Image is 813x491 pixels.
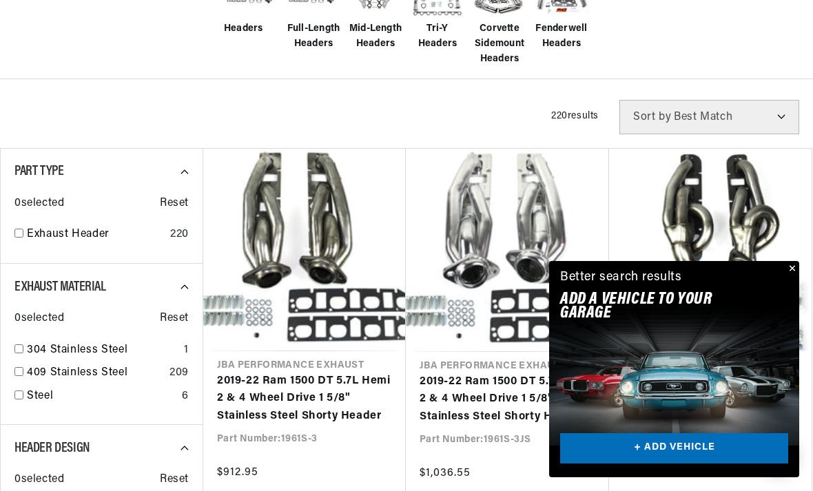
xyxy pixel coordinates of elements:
[472,21,527,67] span: Corvette Sidemount Headers
[27,342,178,359] a: 304 Stainless Steel
[14,165,63,178] span: Part Type
[560,433,788,464] a: + ADD VEHICLE
[348,21,403,52] span: Mid-Length Headers
[160,310,189,328] span: Reset
[286,21,341,52] span: Full-Length Headers
[410,21,465,52] span: Tri-Y Headers
[619,100,799,134] select: Sort by
[783,261,799,278] button: Close
[170,226,189,244] div: 220
[14,310,64,328] span: 0 selected
[27,226,165,244] a: Exhaust Header
[420,373,595,426] a: 2019-22 Ram 1500 DT 5.7L Hemi 2 & 4 Wheel Drive 1 5/8" Stainless Steel Shorty Header with Metalli...
[224,21,263,36] span: Headers
[14,195,64,213] span: 0 selected
[14,471,64,489] span: 0 selected
[169,364,189,382] div: 209
[27,388,176,406] a: Steel
[534,21,589,52] span: Fenderwell Headers
[217,373,392,426] a: 2019-22 Ram 1500 DT 5.7L Hemi 2 & 4 Wheel Drive 1 5/8" Stainless Steel Shorty Header
[560,293,754,321] h2: Add A VEHICLE to your garage
[560,268,682,288] div: Better search results
[160,195,189,213] span: Reset
[551,111,599,121] span: 220 results
[184,342,189,359] div: 1
[27,364,164,382] a: 409 Stainless Steel
[160,471,189,489] span: Reset
[14,280,106,294] span: Exhaust Material
[633,112,671,123] span: Sort by
[14,441,90,455] span: Header Design
[182,388,189,406] div: 6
